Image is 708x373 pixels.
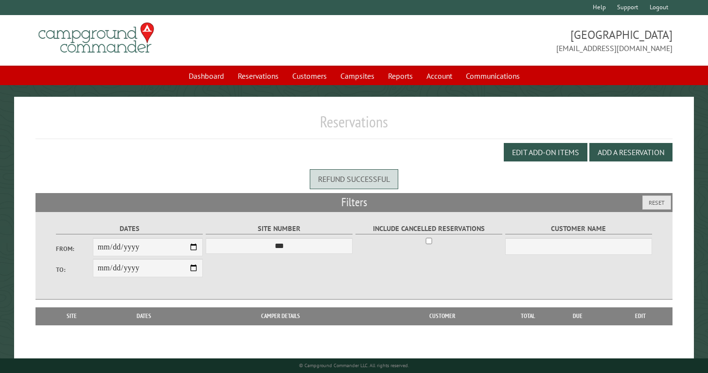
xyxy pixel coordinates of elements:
[608,307,673,325] th: Edit
[505,223,652,234] label: Customer Name
[335,67,380,85] a: Campsites
[548,307,608,325] th: Due
[509,307,548,325] th: Total
[589,143,673,161] button: Add a Reservation
[183,67,230,85] a: Dashboard
[232,67,284,85] a: Reservations
[35,19,157,57] img: Campground Commander
[185,307,376,325] th: Camper Details
[382,67,419,85] a: Reports
[206,223,353,234] label: Site Number
[355,223,502,234] label: Include Cancelled Reservations
[56,244,92,253] label: From:
[376,307,509,325] th: Customer
[354,27,673,54] span: [GEOGRAPHIC_DATA] [EMAIL_ADDRESS][DOMAIN_NAME]
[642,195,671,210] button: Reset
[460,67,526,85] a: Communications
[310,169,398,189] div: Refund successful
[56,265,92,274] label: To:
[504,143,587,161] button: Edit Add-on Items
[35,193,673,212] h2: Filters
[56,223,203,234] label: Dates
[286,67,333,85] a: Customers
[299,362,409,369] small: © Campground Commander LLC. All rights reserved.
[421,67,458,85] a: Account
[35,112,673,139] h1: Reservations
[40,307,103,325] th: Site
[103,307,185,325] th: Dates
